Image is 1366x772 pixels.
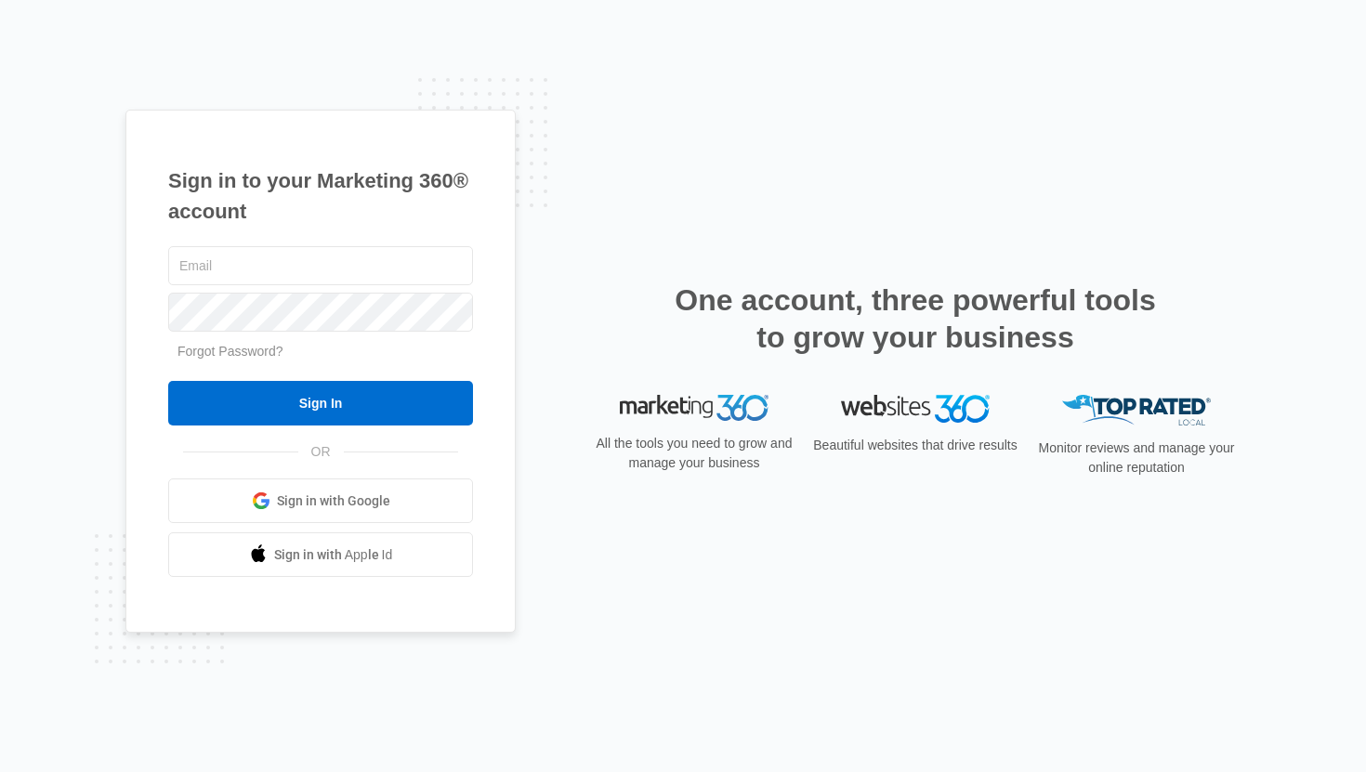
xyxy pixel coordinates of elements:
[841,395,990,422] img: Websites 360
[620,395,768,421] img: Marketing 360
[811,436,1019,455] p: Beautiful websites that drive results
[177,344,283,359] a: Forgot Password?
[274,545,393,565] span: Sign in with Apple Id
[168,478,473,523] a: Sign in with Google
[168,381,473,425] input: Sign In
[277,491,390,511] span: Sign in with Google
[298,442,344,462] span: OR
[168,165,473,227] h1: Sign in to your Marketing 360® account
[669,281,1162,356] h2: One account, three powerful tools to grow your business
[168,246,473,285] input: Email
[590,434,798,473] p: All the tools you need to grow and manage your business
[1032,438,1241,478] p: Monitor reviews and manage your online reputation
[168,532,473,577] a: Sign in with Apple Id
[1062,395,1211,425] img: Top Rated Local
